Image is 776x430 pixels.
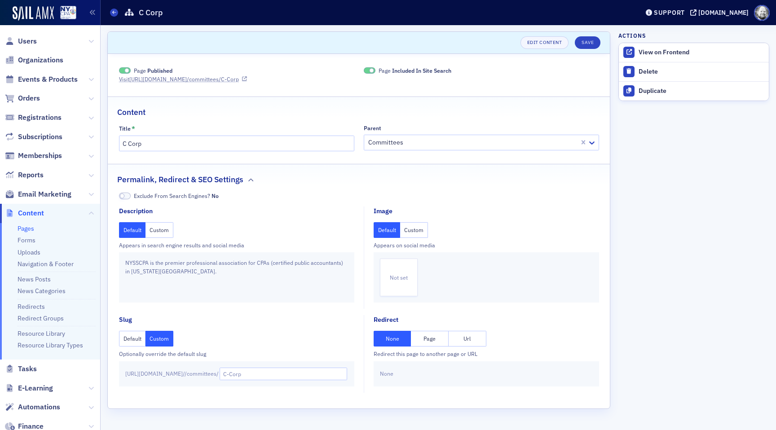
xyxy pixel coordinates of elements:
[5,132,62,142] a: Subscriptions
[374,331,411,347] button: None
[18,170,44,180] span: Reports
[5,208,44,218] a: Content
[18,383,53,393] span: E-Learning
[119,331,146,347] button: Default
[5,75,78,84] a: Events & Products
[575,36,600,49] button: Save
[54,6,76,21] a: View Homepage
[18,189,71,199] span: Email Marketing
[374,350,599,358] div: Redirect this page to another page or URL
[5,383,53,393] a: E-Learning
[379,66,451,75] span: Page
[18,132,62,142] span: Subscriptions
[18,93,40,103] span: Orders
[639,87,764,95] div: Duplicate
[18,275,51,283] a: News Posts
[119,222,146,238] button: Default
[18,75,78,84] span: Events & Products
[139,7,163,18] h1: C Corp
[690,9,752,16] button: [DOMAIN_NAME]
[145,331,173,347] button: Custom
[147,67,172,74] span: Published
[619,81,769,101] button: Duplicate
[18,402,60,412] span: Automations
[5,113,62,123] a: Registrations
[119,350,354,358] div: Optionally override the default slug
[13,6,54,21] img: SailAMX
[60,6,76,20] img: SailAMX
[392,67,451,74] span: Included In Site Search
[18,208,44,218] span: Content
[18,303,45,311] a: Redirects
[654,9,685,17] div: Support
[119,241,354,249] div: Appears in search engine results and social media
[618,31,646,39] h4: Actions
[400,222,428,238] button: Custom
[18,314,64,322] a: Redirect Groups
[364,67,375,74] span: Included In Site Search
[119,206,153,216] div: Description
[125,369,219,377] span: [URL][DOMAIN_NAME] / /committees/
[134,66,172,75] span: Page
[18,341,83,349] a: Resource Library Types
[5,189,71,199] a: Email Marketing
[212,192,219,199] span: No
[5,151,62,161] a: Memberships
[5,364,37,374] a: Tasks
[145,222,173,238] button: Custom
[117,174,243,185] h2: Permalink, Redirect & SEO Settings
[698,9,749,17] div: [DOMAIN_NAME]
[411,331,449,347] button: Page
[132,125,135,133] abbr: This field is required
[18,55,63,65] span: Organizations
[18,248,40,256] a: Uploads
[5,170,44,180] a: Reports
[5,36,37,46] a: Users
[374,222,401,238] button: Default
[119,252,354,303] div: NYSSCPA is the premier professional association for CPAs (certified public accountants) in [US_ST...
[18,151,62,161] span: Memberships
[18,329,65,338] a: Resource Library
[119,75,247,83] a: Visit[URL][DOMAIN_NAME]/committees/C-Corp
[18,224,34,233] a: Pages
[374,361,599,386] div: None
[18,236,35,244] a: Forms
[374,315,398,325] div: Redirect
[520,36,569,49] a: Edit Content
[119,125,131,132] div: Title
[619,62,769,81] button: Delete
[117,106,145,118] h2: Content
[18,260,74,268] a: Navigation & Footer
[119,193,131,199] span: No
[18,113,62,123] span: Registrations
[5,402,60,412] a: Automations
[619,43,769,62] a: View on Frontend
[5,93,40,103] a: Orders
[119,315,132,325] div: Slug
[134,192,219,200] span: Exclude From Search Engines?
[364,125,381,132] div: Parent
[639,48,764,57] div: View on Frontend
[449,331,486,347] button: Url
[374,206,392,216] div: Image
[119,67,131,74] span: Published
[5,55,63,65] a: Organizations
[754,5,770,21] span: Profile
[18,36,37,46] span: Users
[18,364,37,374] span: Tasks
[374,241,599,249] div: Appears on social media
[639,68,764,76] div: Delete
[18,287,66,295] a: News Categories
[380,259,418,296] div: Not set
